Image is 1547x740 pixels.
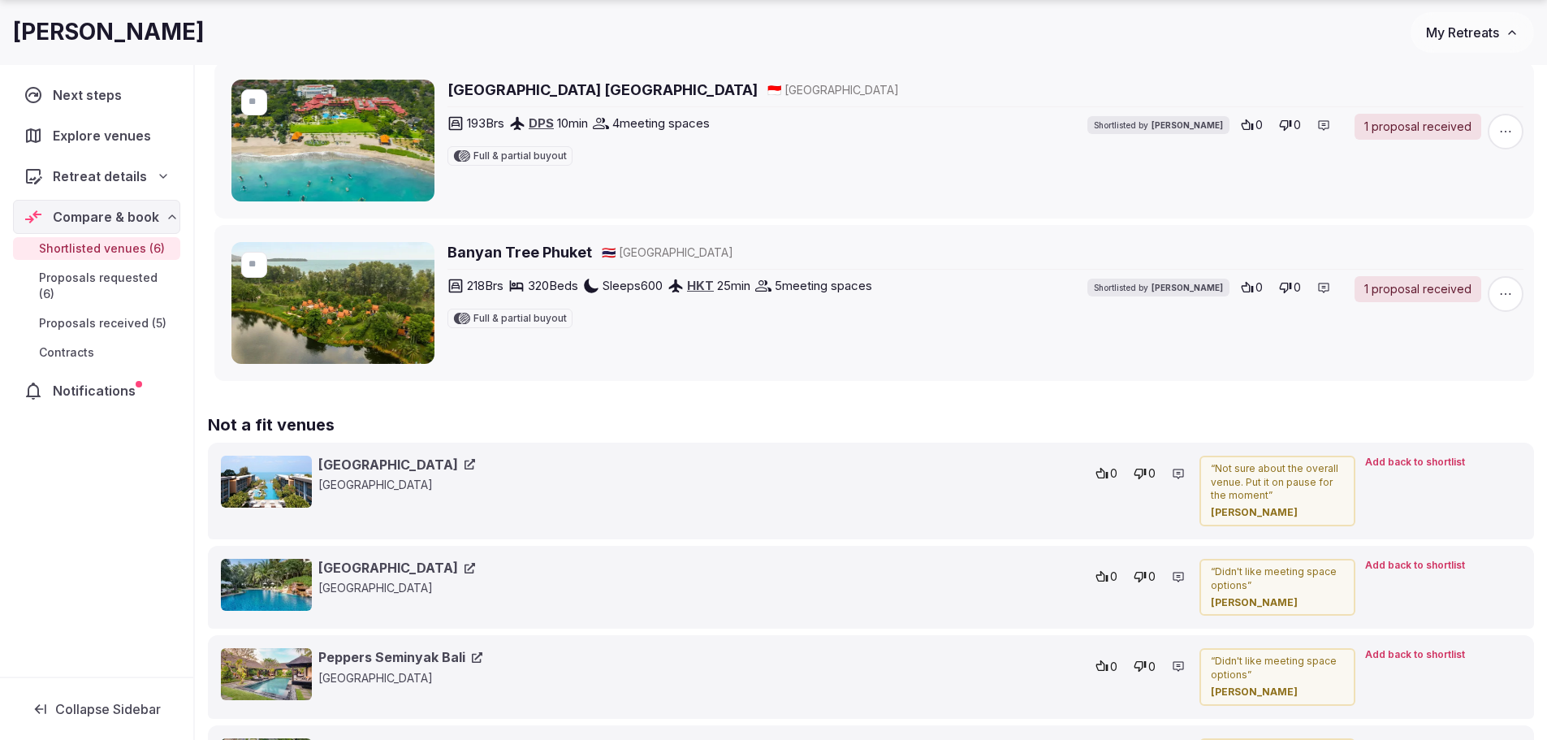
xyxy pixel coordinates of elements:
span: Contracts [39,344,94,361]
span: Add back to shortlist [1365,648,1465,662]
span: 4 meeting spaces [612,115,710,132]
img: Banyan Tree Phuket [231,242,434,364]
span: [GEOGRAPHIC_DATA] [784,82,899,98]
span: Full & partial buyout [473,151,567,161]
span: 0 [1148,569,1156,585]
span: Full & partial buyout [473,314,567,323]
p: “ Didn't like meeting space options ” [1211,565,1344,593]
a: Proposals requested (6) [13,266,180,305]
span: Proposals requested (6) [39,270,174,302]
span: [PERSON_NAME] [1152,119,1223,131]
a: DPS [529,115,554,131]
p: [GEOGRAPHIC_DATA] [318,670,604,686]
a: 1 proposal received [1355,276,1481,302]
span: Sleeps 600 [603,277,663,294]
a: Shortlisted venues (6) [13,237,180,260]
span: Compare & book [53,207,159,227]
a: Contracts [13,341,180,364]
a: Next steps [13,78,180,112]
button: 0 [1091,565,1122,588]
a: Banyan Tree Phuket [447,242,592,262]
cite: [PERSON_NAME] [1211,506,1344,520]
img: Holiday Inn Resort Baruna Bali [231,80,434,201]
span: Shortlisted venues (6) [39,240,165,257]
span: [GEOGRAPHIC_DATA] [619,245,733,261]
span: 0 [1110,569,1117,585]
img: Ravindra Beach Resort & Spa cover photo [221,559,312,611]
span: 193 Brs [467,115,504,132]
span: 0 [1148,465,1156,482]
span: 0 [1255,279,1263,296]
span: 5 meeting spaces [775,277,872,294]
cite: [PERSON_NAME] [1211,596,1344,610]
span: 0 [1110,659,1117,675]
img: Renaissance Pattaya Resort & Spa cover photo [221,456,312,508]
img: Peppers Seminyak Bali cover photo [221,648,312,700]
span: Next steps [53,85,128,105]
span: 218 Brs [467,277,503,294]
span: My Retreats [1426,24,1499,41]
button: 0 [1236,276,1268,299]
a: Explore venues [13,119,180,153]
cite: [PERSON_NAME] [1211,686,1344,699]
button: 0 [1274,114,1306,136]
span: Add back to shortlist [1365,456,1465,470]
button: My Retreats [1411,12,1534,53]
p: “ Not sure about the overall venue. Put it on pause for the moment ” [1211,462,1344,503]
span: 320 Beds [528,277,578,294]
a: Notifications [13,374,180,408]
div: Shortlisted by [1087,279,1229,296]
a: 1 proposal received [1355,114,1481,140]
a: HKT [687,278,714,293]
div: Shortlisted by [1087,116,1229,134]
span: 0 [1110,465,1117,482]
button: 🇮🇩 [767,82,781,98]
a: Peppers Seminyak Bali [318,648,482,666]
span: 0 [1255,117,1263,133]
p: [GEOGRAPHIC_DATA] [318,477,604,493]
button: 🇹🇭 [602,245,616,261]
span: Collapse Sidebar [55,701,161,717]
span: Add back to shortlist [1365,559,1465,573]
h2: Not a fit venues [208,413,1534,436]
span: 25 min [717,277,750,294]
button: 0 [1129,462,1160,485]
button: 0 [1091,655,1122,677]
span: Proposals received (5) [39,315,166,331]
p: “ Didn't like meeting space options ” [1211,655,1344,682]
button: 0 [1129,655,1160,677]
h1: [PERSON_NAME] [13,16,205,48]
span: 10 min [557,115,588,132]
button: 0 [1091,462,1122,485]
span: Explore venues [53,126,158,145]
button: 0 [1236,114,1268,136]
button: 0 [1274,276,1306,299]
span: [PERSON_NAME] [1152,282,1223,293]
span: Retreat details [53,167,147,186]
span: Notifications [53,381,142,400]
span: 0 [1294,279,1301,296]
span: 🇮🇩 [767,83,781,97]
a: Proposals received (5) [13,312,180,335]
span: 🇹🇭 [602,245,616,259]
a: [GEOGRAPHIC_DATA] [318,456,475,474]
span: 0 [1148,659,1156,675]
a: [GEOGRAPHIC_DATA] [318,559,475,577]
a: [GEOGRAPHIC_DATA] [GEOGRAPHIC_DATA] [447,80,758,100]
p: [GEOGRAPHIC_DATA] [318,580,604,596]
button: Collapse Sidebar [13,691,180,727]
button: 0 [1129,565,1160,588]
span: 0 [1294,117,1301,133]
